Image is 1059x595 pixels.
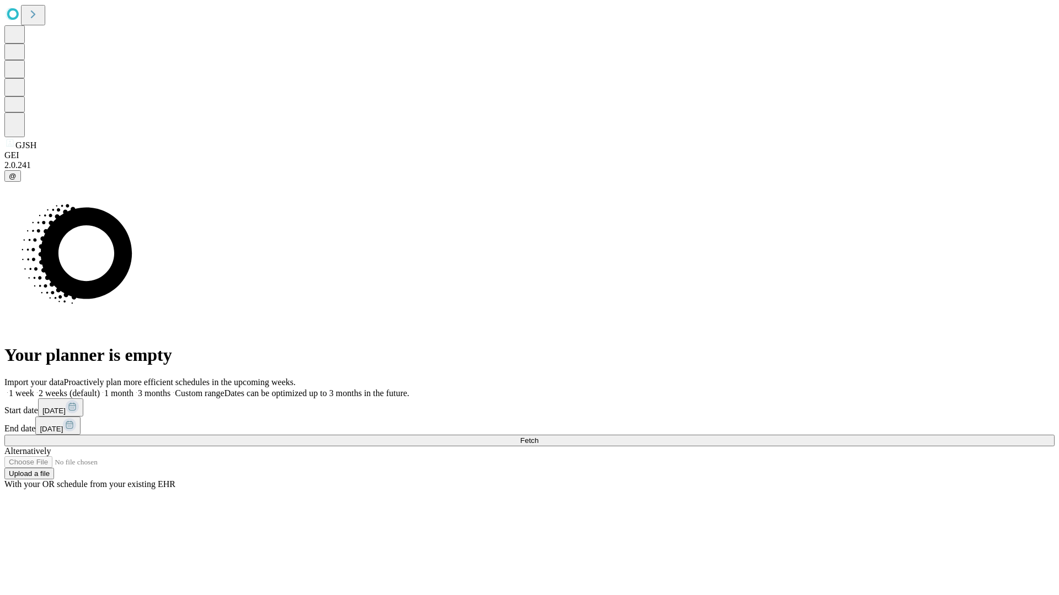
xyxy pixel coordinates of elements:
div: 2.0.241 [4,160,1055,170]
button: Fetch [4,435,1055,446]
button: Upload a file [4,468,54,479]
span: [DATE] [42,407,66,415]
div: End date [4,416,1055,435]
div: GEI [4,150,1055,160]
span: 1 week [9,388,34,398]
span: Fetch [520,436,538,445]
h1: Your planner is empty [4,345,1055,365]
button: [DATE] [35,416,81,435]
button: [DATE] [38,398,83,416]
button: @ [4,170,21,182]
span: Alternatively [4,446,51,456]
span: 1 month [104,388,133,398]
span: GJSH [15,140,36,150]
span: Custom range [175,388,224,398]
span: 2 weeks (default) [39,388,100,398]
span: Proactively plan more efficient schedules in the upcoming weeks. [64,377,296,387]
span: Import your data [4,377,64,387]
span: 3 months [138,388,170,398]
span: Dates can be optimized up to 3 months in the future. [224,388,409,398]
div: Start date [4,398,1055,416]
span: With your OR schedule from your existing EHR [4,479,175,489]
span: @ [9,172,17,180]
span: [DATE] [40,425,63,433]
